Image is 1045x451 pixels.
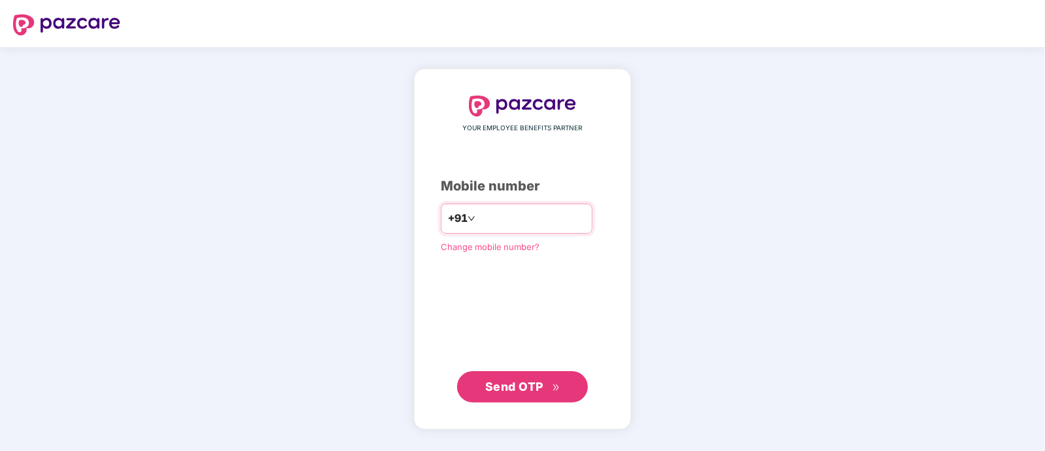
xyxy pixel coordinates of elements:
[485,380,543,393] span: Send OTP
[463,123,583,134] span: YOUR EMPLOYEE BENEFITS PARTNER
[468,215,475,223] span: down
[441,242,540,252] a: Change mobile number?
[13,14,120,35] img: logo
[448,210,468,226] span: +91
[552,384,560,392] span: double-right
[469,96,576,117] img: logo
[457,371,588,403] button: Send OTPdouble-right
[441,176,604,196] div: Mobile number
